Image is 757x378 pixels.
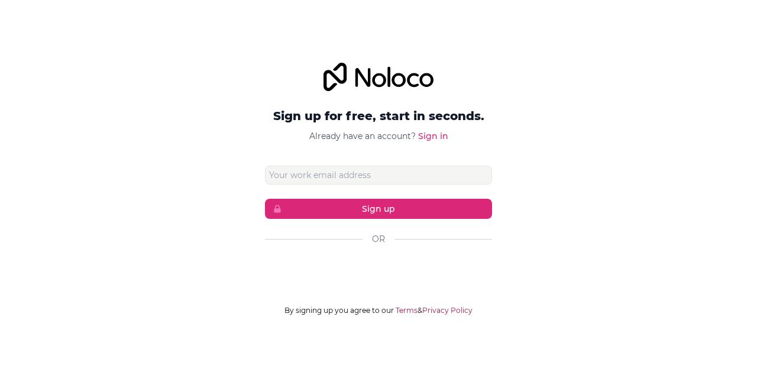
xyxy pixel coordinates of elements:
[265,199,492,219] button: Sign up
[396,306,418,315] a: Terms
[284,306,394,315] span: By signing up you agree to our
[418,306,422,315] span: &
[418,131,448,141] a: Sign in
[309,131,416,141] span: Already have an account?
[265,105,492,127] h2: Sign up for free, start in seconds.
[372,233,385,245] span: Or
[422,306,473,315] a: Privacy Policy
[265,166,492,185] input: Email address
